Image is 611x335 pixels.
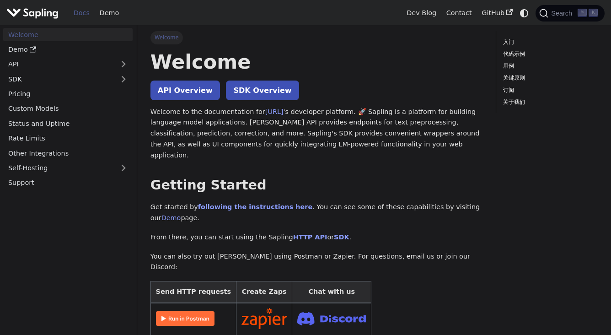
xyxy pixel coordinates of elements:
[150,177,483,194] h2: Getting Started
[503,39,514,45] font: 入门
[3,117,133,130] a: Status and Uptime
[150,31,483,44] nav: 面包屑
[503,75,525,81] font: 关键原则
[161,214,181,222] a: Demo
[114,72,133,86] button: 展开侧边栏类别“SDK”
[3,132,133,145] a: Rate Limits
[3,176,133,189] a: Support
[3,102,133,115] a: Custom Models
[3,72,114,86] a: SDK
[503,63,514,69] font: 用例
[503,51,525,57] font: 代码示例
[150,81,220,100] a: API Overview
[150,251,483,273] p: You can also try out [PERSON_NAME] using Postman or Zapier. For questions, email us or join our D...
[503,99,525,105] font: 关于我们
[3,28,133,41] a: Welcome
[477,6,517,20] a: GitHub
[3,43,133,56] a: Demo
[150,232,483,243] p: From there, you can start using the Sapling or .
[548,10,578,17] span: Search
[503,74,595,82] a: 关键原则
[6,6,59,20] img: Sapling.ai
[3,58,114,71] a: API
[441,6,477,20] a: Contact
[150,202,483,224] p: Get started by . You can see some of these capabilities by visiting our page.
[150,281,236,303] th: Send HTTP requests
[578,9,587,17] kbd: ⌘
[503,62,595,70] a: 用例
[503,98,595,107] a: 关于我们
[236,281,292,303] th: Create Zaps
[198,203,312,211] a: following the instructions here
[334,233,349,241] a: SDK
[503,50,595,59] a: 代码示例
[589,9,598,17] kbd: K
[536,5,604,22] button: 搜索 (Command+K)
[265,108,284,115] a: [URL]
[6,6,62,20] a: Sapling.ai
[114,58,133,71] button: 展开侧边栏类别“API”
[503,38,595,47] a: 入门
[503,87,514,93] font: 订阅
[95,6,124,20] a: Demo
[150,107,483,161] p: Welcome to the documentation for 's developer platform. 🚀 Sapling is a platform for building lang...
[402,6,441,20] a: Dev Blog
[518,6,531,20] button: 在暗模式和亮模式之间切换（当前为系统模式）
[3,162,133,175] a: Self-Hosting
[150,31,183,44] span: Welcome
[297,309,366,328] img: 加入 Discord
[292,281,371,303] th: Chat with us
[241,308,287,329] img: 在 Zapier 中连接
[69,6,95,20] a: Docs
[503,86,595,95] a: 订阅
[3,87,133,101] a: Pricing
[156,311,214,326] img: 在 Postman 中运行
[226,81,299,100] a: SDK Overview
[150,49,483,74] h1: Welcome
[293,233,327,241] a: HTTP API
[3,146,133,160] a: Other Integrations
